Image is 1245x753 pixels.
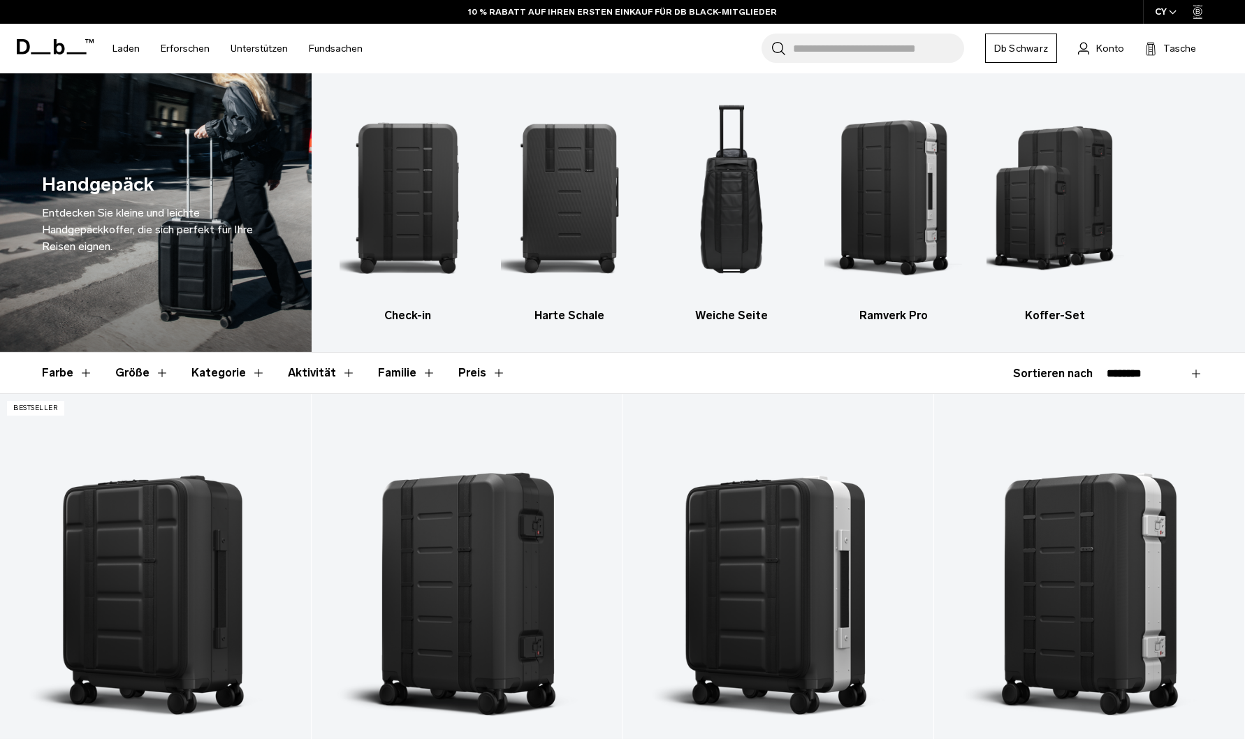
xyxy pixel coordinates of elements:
[663,307,801,324] h3: Weiche Seite
[663,94,801,324] li: 3 / 5
[191,367,246,379] font: Kategorie
[378,367,416,379] font: Familie
[986,307,1124,324] h3: Koffer-Set
[42,353,93,393] button: Filter umschalten
[42,170,154,199] h1: Handgepäck
[622,394,933,739] a: Ramverk Pro Handgepäck mit Frontzugriff
[161,24,210,73] a: Erforschen
[458,367,486,379] font: Preis
[986,94,1124,324] li: 5 / 5
[501,94,639,324] li: 2 / 5
[501,94,639,300] img: Db
[112,24,140,73] a: Laden
[663,94,801,300] img: Db
[824,307,962,324] h3: Ramverk Pro
[1155,7,1167,17] font: CY
[824,94,962,324] a: Db Ramverk Pro
[824,94,962,300] img: Db
[102,24,373,73] nav: Hauptnavigation
[986,94,1124,324] a: Db Koffer-Set
[115,353,169,393] button: Filter umschalten
[288,367,336,379] font: Aktivität
[985,34,1058,63] a: Db Schwarz
[115,367,150,379] font: Größe
[1078,40,1124,57] a: Konto
[340,94,477,300] img: Db
[42,206,253,253] span: Entdecken Sie kleine und leichte Handgepäckkoffer, die sich perfekt für Ihre Reisen eignen.
[7,401,64,416] p: Bestseller
[824,94,962,324] li: 4 / 5
[42,367,73,379] font: Farbe
[231,24,288,73] a: Unterstützen
[1145,40,1196,57] button: Tasche
[501,307,639,324] h3: Harte Schale
[378,353,436,393] button: Filter umschalten
[288,353,356,393] button: Filter umschalten
[312,394,622,739] a: Ramverk Pro Handgepäck
[340,94,477,324] li: 1 / 5
[986,94,1124,300] img: Db
[458,353,506,393] button: Toggle Preis
[934,394,1245,739] a: Ramverk Pro Handgepäck
[663,94,801,324] a: Db Weiche Seite
[501,94,639,324] a: Db Harte Schale
[1096,41,1124,56] span: Konto
[340,307,477,324] h3: Check-in
[468,6,777,18] a: 10 % RABATT AUF IHREN ERSTEN EINKAUF FÜR DB BLACK-MITGLIEDER
[1163,41,1196,56] span: Tasche
[340,94,477,324] a: Db Check-in
[309,24,363,73] a: Fundsachen
[191,353,265,393] button: Filter umschalten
